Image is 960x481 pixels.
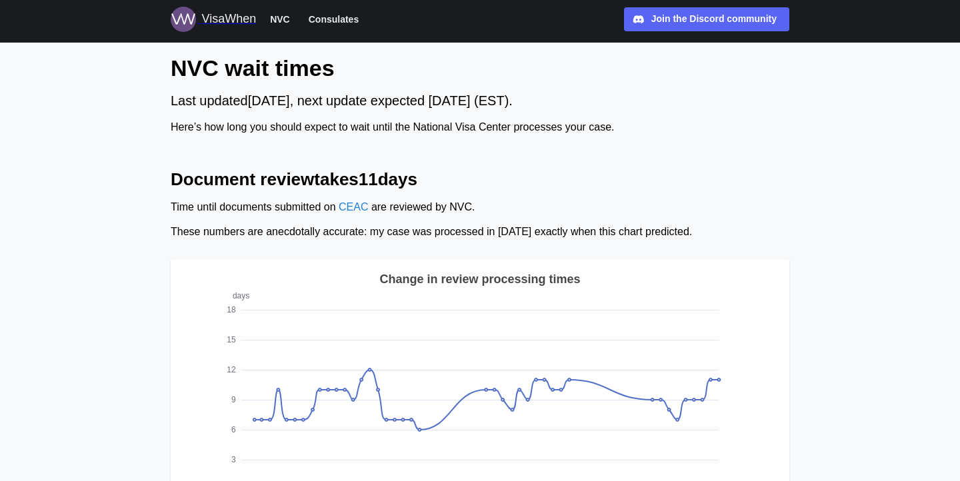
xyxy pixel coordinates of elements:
span: Consulates [309,11,359,27]
a: Logo for VisaWhen VisaWhen [171,7,256,32]
text: Change in review processing times [379,272,580,286]
a: CEAC [339,201,368,213]
a: Join the Discord community [624,7,789,31]
div: These numbers are anecdotally accurate: my case was processed in [DATE] exactly when this chart p... [171,224,789,240]
text: 6 [231,425,236,434]
div: VisaWhen [201,10,256,29]
h1: NVC wait times [171,53,789,83]
button: Consulates [303,11,365,28]
text: 18 [227,305,236,314]
text: 15 [227,335,236,344]
button: NVC [264,11,296,28]
div: Last updated [DATE] , next update expected [DATE] (EST). [171,91,789,111]
text: 9 [231,395,236,404]
text: days [233,291,249,300]
text: 3 [231,455,236,464]
span: NVC [270,11,290,27]
div: Here’s how long you should expect to wait until the National Visa Center processes your case. [171,119,789,136]
div: Time until documents submitted on are reviewed by NVC. [171,199,789,216]
div: Join the Discord community [651,12,777,27]
h2: Document review takes 11 days [171,168,789,191]
text: 12 [227,365,236,374]
img: Logo for VisaWhen [171,7,196,32]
